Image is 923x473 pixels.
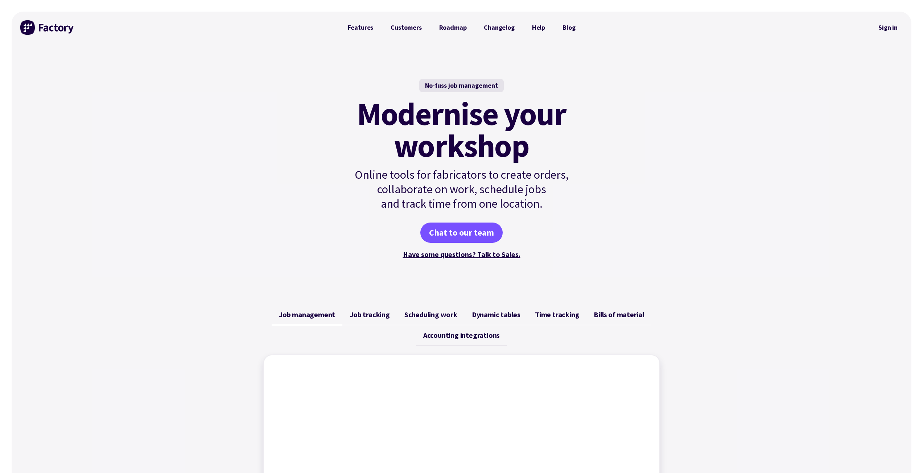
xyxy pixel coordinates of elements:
span: Scheduling work [404,310,457,319]
a: Have some questions? Talk to Sales. [403,250,520,259]
a: Features [339,20,382,35]
span: Time tracking [535,310,579,319]
span: Accounting integrations [423,331,500,340]
a: Chat to our team [420,223,503,243]
iframe: Chat Widget [887,438,923,473]
div: No-fuss job management [419,79,504,92]
img: Factory [20,20,75,35]
nav: Primary Navigation [339,20,584,35]
a: Help [523,20,554,35]
span: Bills of material [594,310,644,319]
mark: Modernise your workshop [357,98,566,162]
span: Job management [279,310,335,319]
a: Customers [382,20,430,35]
a: Blog [554,20,584,35]
span: Dynamic tables [472,310,520,319]
a: Roadmap [430,20,475,35]
a: Sign in [873,19,903,36]
p: Online tools for fabricators to create orders, collaborate on work, schedule jobs and track time ... [339,167,584,211]
nav: Secondary Navigation [873,19,903,36]
span: Job tracking [350,310,390,319]
a: Changelog [475,20,523,35]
